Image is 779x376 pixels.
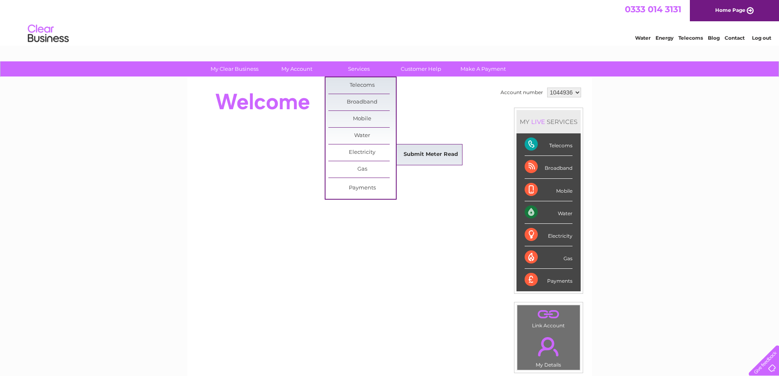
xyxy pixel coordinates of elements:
a: Log out [752,35,771,41]
a: My Clear Business [201,61,268,77]
a: My Account [263,61,330,77]
a: Services [325,61,393,77]
a: Submit Meter Read [397,146,465,163]
a: 0333 014 3131 [625,4,681,14]
a: Contact [725,35,745,41]
a: Customer Help [387,61,455,77]
a: Mobile [328,111,396,127]
a: Electricity [328,144,396,161]
a: Water [635,35,651,41]
td: My Details [517,330,580,370]
a: Telecoms [328,77,396,94]
div: MY SERVICES [516,110,581,133]
div: Clear Business is a trading name of Verastar Limited (registered in [GEOGRAPHIC_DATA] No. 3667643... [197,5,583,40]
div: Electricity [525,224,572,246]
div: Payments [525,269,572,291]
div: Gas [525,246,572,269]
a: . [519,307,578,322]
a: Gas [328,161,396,178]
a: Energy [656,35,673,41]
div: Water [525,201,572,224]
div: LIVE [530,118,547,126]
a: Make A Payment [449,61,517,77]
img: logo.png [27,21,69,46]
a: Water [328,128,396,144]
a: . [519,332,578,361]
a: Payments [328,180,396,196]
a: Telecoms [678,35,703,41]
a: Broadband [328,94,396,110]
div: Mobile [525,179,572,201]
div: Telecoms [525,133,572,156]
a: Blog [708,35,720,41]
td: Account number [498,86,545,99]
td: Link Account [517,305,580,331]
div: Broadband [525,156,572,178]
